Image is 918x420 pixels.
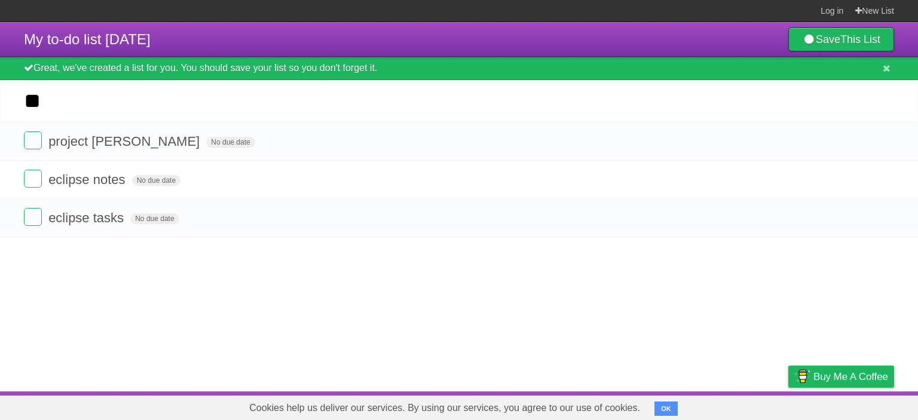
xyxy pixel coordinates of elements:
span: My to-do list [DATE] [24,31,151,47]
span: Buy me a coffee [813,366,888,387]
span: No due date [130,213,179,224]
a: SaveThis List [788,27,894,51]
span: project [PERSON_NAME] [48,134,203,149]
label: Done [24,208,42,226]
span: No due date [132,175,180,186]
a: Privacy [773,394,804,417]
a: Developers [669,394,717,417]
a: Buy me a coffee [788,366,894,388]
label: Done [24,170,42,188]
button: OK [654,401,678,416]
a: About [629,394,654,417]
span: No due date [206,137,255,148]
a: Terms [732,394,758,417]
a: Suggest a feature [819,394,894,417]
b: This List [840,33,880,45]
span: eclipse tasks [48,210,127,225]
img: Buy me a coffee [794,366,810,387]
span: Cookies help us deliver our services. By using our services, you agree to our use of cookies. [237,396,652,420]
label: Done [24,131,42,149]
span: eclipse notes [48,172,128,187]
